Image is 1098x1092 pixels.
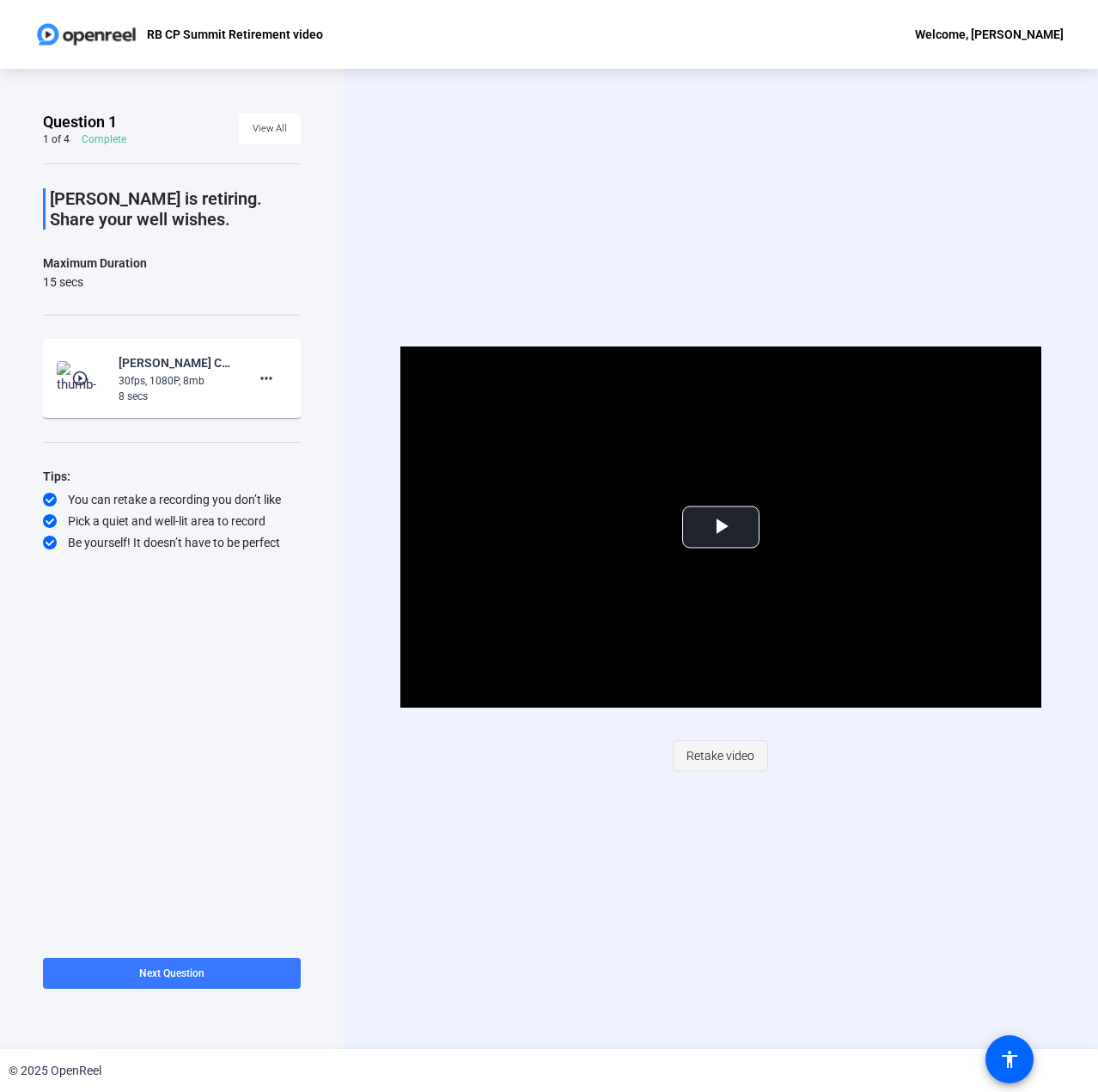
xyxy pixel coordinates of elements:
[119,389,234,404] div: 8 secs
[139,967,204,979] span: Next Question
[682,506,759,549] button: Play Video
[34,17,138,52] img: OpenReel logo
[43,466,301,487] div: Tips:
[71,370,92,387] mat-icon: play_circle_outline
[43,958,301,989] button: Next Question
[239,113,301,144] button: View All
[673,740,768,771] button: Retake video
[147,24,323,45] p: RB CP Summit Retirement video
[256,368,277,389] mat-icon: more_horiz
[43,534,301,551] div: Be yourself! It doesn’t have to be perfect
[43,112,117,132] span: Question 1
[43,491,301,508] div: You can retake a recording you don’t like
[43,132,70,146] div: 1 of 4
[400,347,1041,708] div: Video Player
[43,512,301,530] div: Pick a quiet and well-lit area to record
[9,1062,101,1080] div: © 2025 OpenReel
[43,253,147,273] div: Maximum Duration
[50,188,301,230] p: [PERSON_NAME] is retiring. Share your well wishes.
[915,24,1064,45] div: Welcome, [PERSON_NAME]
[43,273,147,291] div: 15 secs
[57,361,107,396] img: thumb-nail
[686,739,754,772] span: Retake video
[119,373,234,389] div: 30fps, 1080P, 8mb
[999,1049,1020,1070] mat-icon: accessibility
[82,132,126,146] div: Complete
[253,116,287,142] span: View All
[119,353,234,373] div: [PERSON_NAME] CP Summit Retirement video-RB CP Summit Retirement video-1756298590839-webcam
